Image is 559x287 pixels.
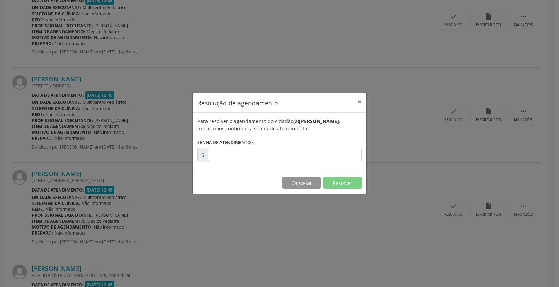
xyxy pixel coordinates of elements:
[197,137,253,148] label: Senha de atendimento
[323,177,362,189] button: Resolver
[353,93,366,110] button: Close
[197,117,362,132] div: Para resolver o agendamento do cidadão(ã) , precisamos confirmar a senha de atendimento.
[197,98,278,107] h5: Resolução de agendamento
[282,177,321,189] button: Cancelar
[299,118,339,124] b: [PERSON_NAME]
[197,148,208,162] div: S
